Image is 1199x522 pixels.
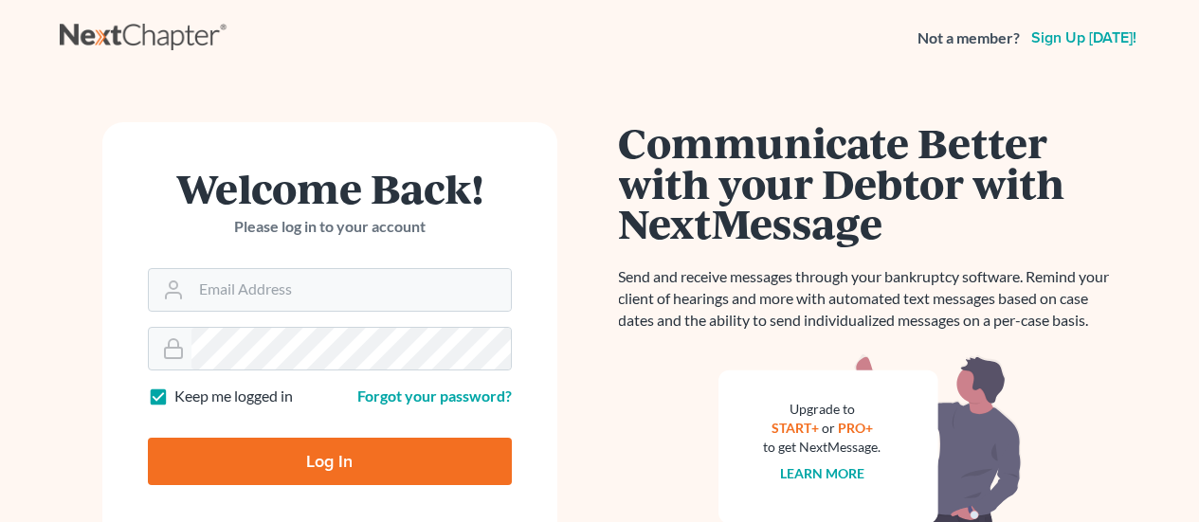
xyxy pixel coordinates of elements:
a: START+ [772,420,819,436]
h1: Welcome Back! [148,168,512,208]
a: Sign up [DATE]! [1027,30,1140,45]
a: Learn more [780,465,864,481]
p: Please log in to your account [148,216,512,238]
div: Upgrade to [764,400,881,419]
label: Keep me logged in [174,386,293,407]
p: Send and receive messages through your bankruptcy software. Remind your client of hearings and mo... [619,266,1121,332]
input: Email Address [191,269,511,311]
span: or [822,420,835,436]
a: Forgot your password? [357,387,512,405]
input: Log In [148,438,512,485]
div: to get NextMessage. [764,438,881,457]
a: PRO+ [838,420,873,436]
strong: Not a member? [917,27,1020,49]
h1: Communicate Better with your Debtor with NextMessage [619,122,1121,243]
